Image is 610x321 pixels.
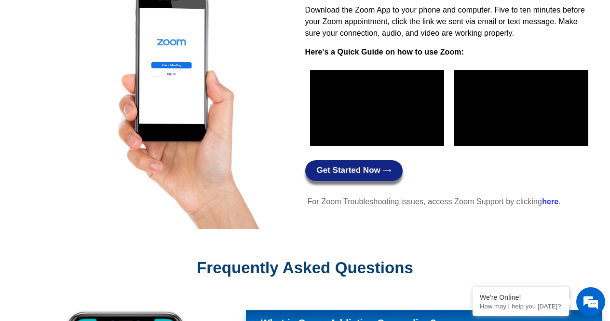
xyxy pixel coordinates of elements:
[305,48,464,56] strong: Here's a Quick Guide on how to use Zoom:
[317,166,380,175] span: Get Started Now
[454,70,588,146] iframe: Zoom on SmartPhones
[65,51,176,63] div: Chat with us now
[542,197,558,206] a: here
[5,216,184,250] textarea: Type your message and hit 'Enter'
[305,160,403,181] a: Get Started Now
[310,70,445,146] iframe: How to Use Zoom - Basics
[305,4,594,39] p: Download the Zoom App to your phone and computer. Five to ten minutes before your Zoom appointmen...
[56,98,133,195] span: We're online!
[158,5,181,28] div: Minimize live chat window
[480,293,562,301] div: We're Online!
[11,50,25,64] div: Navigation go back
[480,303,562,310] p: How may I help you today?
[308,196,594,208] p: For Zoom Troubleshooting issues, access Zoom Support by clicking .
[39,258,571,278] h2: Frequently Asked Questions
